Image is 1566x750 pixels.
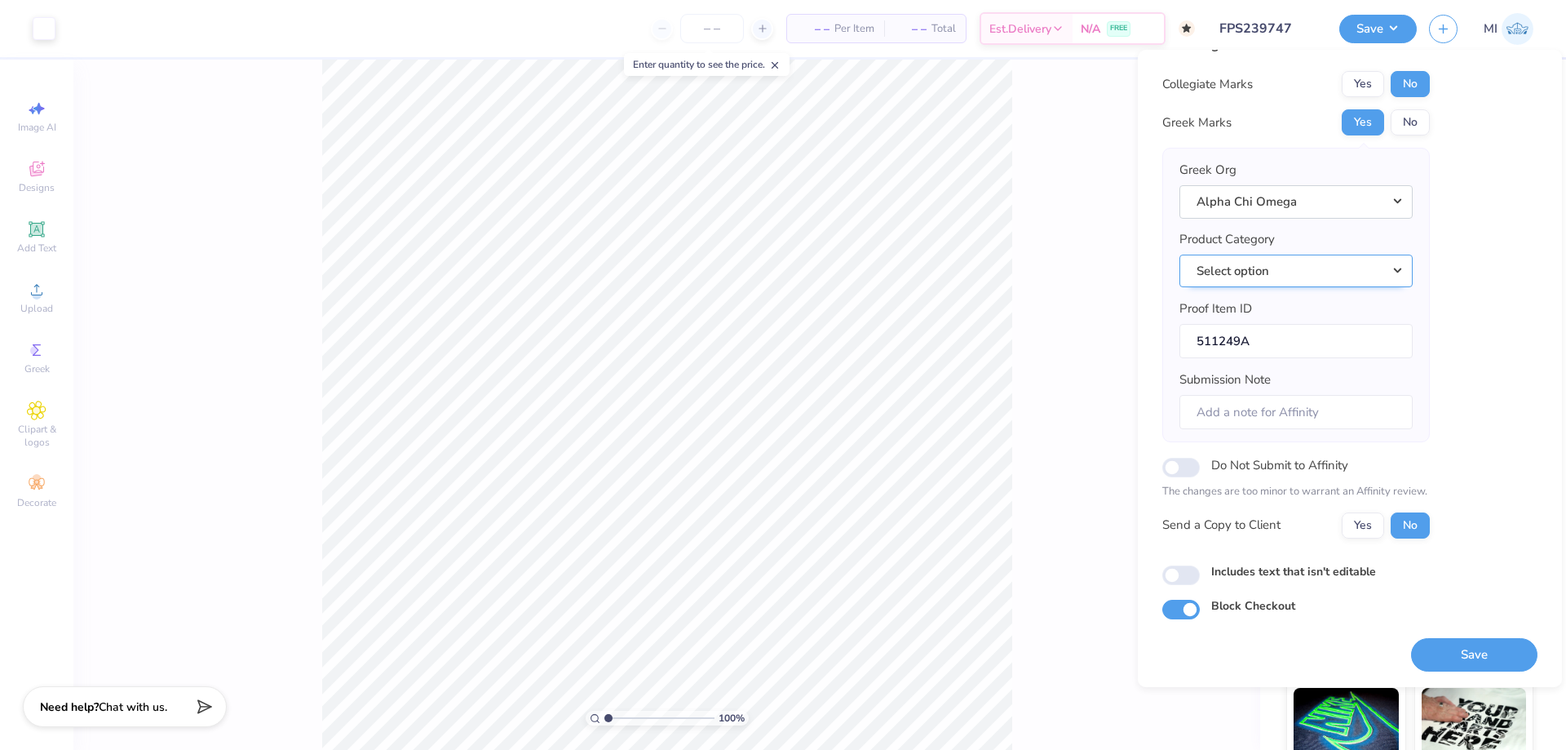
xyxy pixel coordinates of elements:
label: Submission Note [1179,371,1271,389]
button: Alpha Chi Omega [1179,185,1413,219]
span: Image AI [18,121,56,134]
span: – – [894,20,927,38]
span: Greek [24,362,50,375]
span: N/A [1081,20,1100,38]
span: Chat with us. [99,699,167,715]
label: Greek Org [1179,161,1236,180]
span: MI [1484,20,1497,38]
span: 100 % [719,711,745,726]
button: Yes [1342,71,1384,97]
label: Do Not Submit to Affinity [1211,455,1348,476]
button: Yes [1342,513,1384,539]
label: Block Checkout [1211,597,1295,615]
button: No [1391,71,1430,97]
input: Untitled Design [1207,12,1327,45]
span: Per Item [834,20,874,38]
strong: Need help? [40,699,99,715]
button: Save [1339,15,1417,43]
button: Select option [1179,255,1413,288]
button: No [1391,513,1430,539]
input: Add a note for Affinity [1179,395,1413,430]
span: Est. Delivery [989,20,1051,38]
span: Add Text [17,242,56,255]
div: Greek Marks [1162,113,1232,132]
label: Product Category [1179,230,1275,249]
span: Designs [19,181,55,194]
p: The changes are too minor to warrant an Affinity review. [1162,484,1430,500]
span: Upload [20,302,53,315]
div: Enter quantity to see the price. [624,53,790,76]
span: – – [797,20,829,38]
img: Mark Isaac [1502,13,1533,45]
span: FREE [1110,23,1127,34]
span: Clipart & logos [8,423,65,449]
button: Yes [1342,109,1384,135]
button: Save [1411,638,1537,672]
input: – – [680,14,744,43]
span: Decorate [17,496,56,509]
div: Send a Copy to Client [1162,516,1281,535]
label: Proof Item ID [1179,300,1252,318]
a: MI [1484,13,1533,45]
div: Collegiate Marks [1162,75,1253,94]
label: Includes text that isn't editable [1211,563,1376,580]
span: Total [931,20,956,38]
button: No [1391,109,1430,135]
